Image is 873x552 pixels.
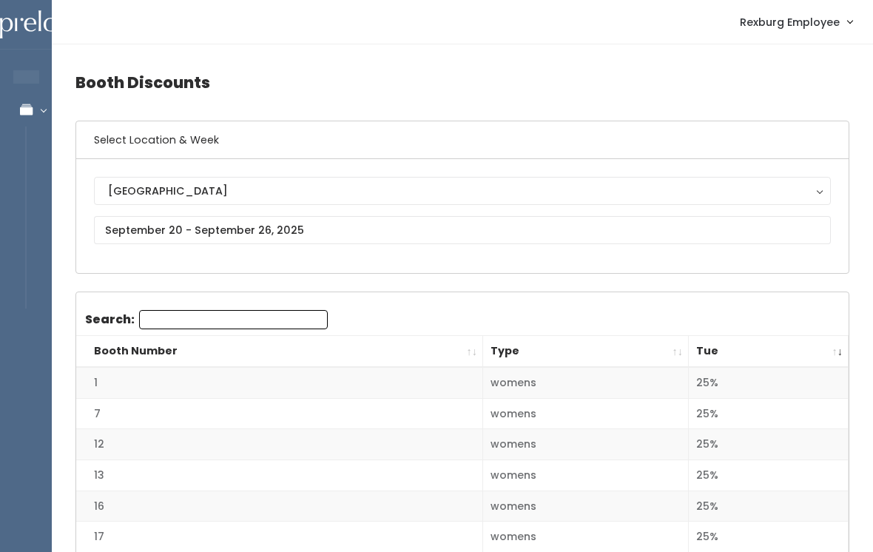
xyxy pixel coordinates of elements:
[94,216,831,244] input: September 20 - September 26, 2025
[76,398,483,429] td: 7
[740,14,840,30] span: Rexburg Employee
[76,460,483,491] td: 13
[76,336,483,368] th: Booth Number: activate to sort column ascending
[689,491,849,522] td: 25%
[139,310,328,329] input: Search:
[85,310,328,329] label: Search:
[76,429,483,460] td: 12
[94,177,831,205] button: [GEOGRAPHIC_DATA]
[689,367,849,398] td: 25%
[483,336,689,368] th: Type: activate to sort column ascending
[108,183,817,199] div: [GEOGRAPHIC_DATA]
[483,398,689,429] td: womens
[76,367,483,398] td: 1
[483,429,689,460] td: womens
[483,491,689,522] td: womens
[483,460,689,491] td: womens
[76,491,483,522] td: 16
[689,398,849,429] td: 25%
[689,460,849,491] td: 25%
[75,62,849,103] h4: Booth Discounts
[483,367,689,398] td: womens
[725,6,867,38] a: Rexburg Employee
[76,121,849,159] h6: Select Location & Week
[689,336,849,368] th: Tue: activate to sort column ascending
[689,429,849,460] td: 25%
